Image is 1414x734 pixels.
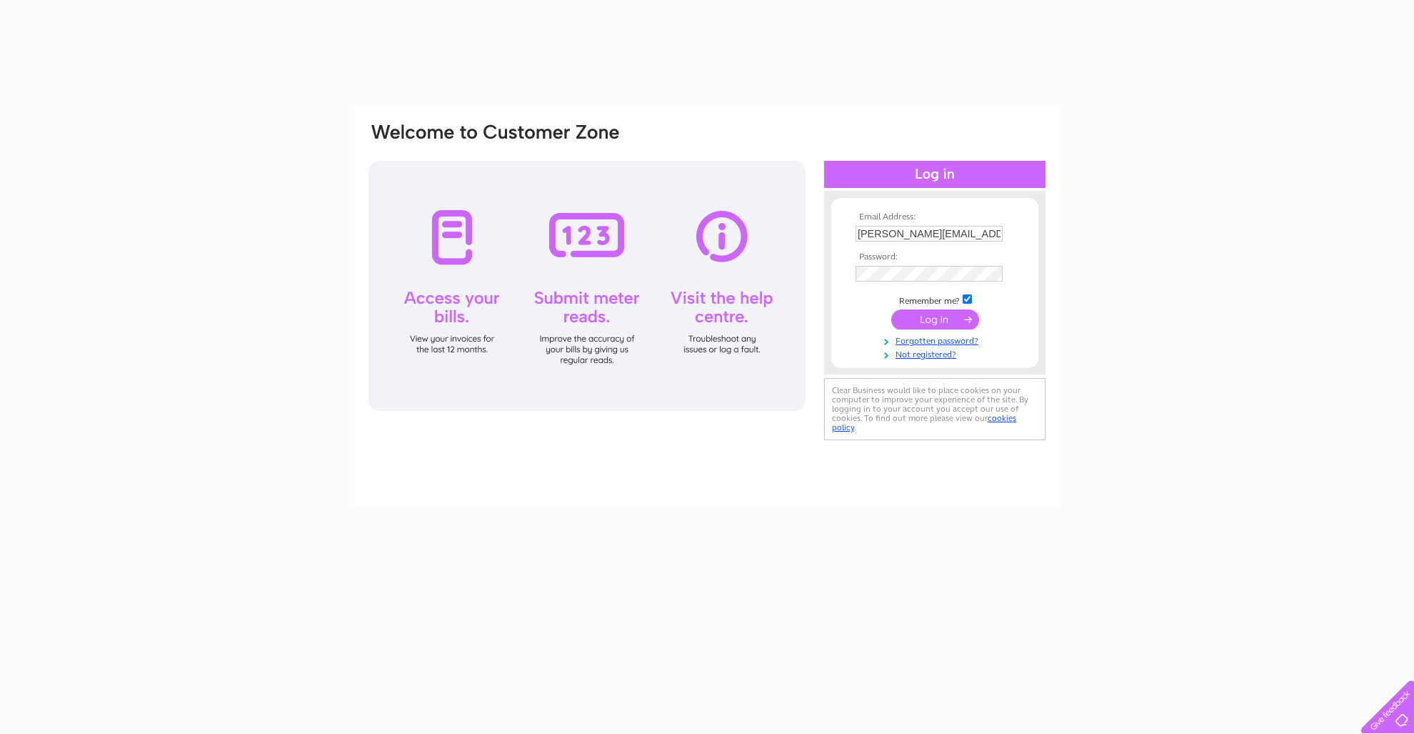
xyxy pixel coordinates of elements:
div: Clear Business would like to place cookies on your computer to improve your experience of the sit... [824,378,1046,440]
th: Email Address: [852,212,1018,222]
th: Password: [852,252,1018,262]
a: cookies policy [832,413,1016,432]
a: Not registered? [856,347,1018,360]
input: Submit [891,309,979,329]
td: Remember me? [852,292,1018,307]
a: Forgotten password? [856,333,1018,347]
